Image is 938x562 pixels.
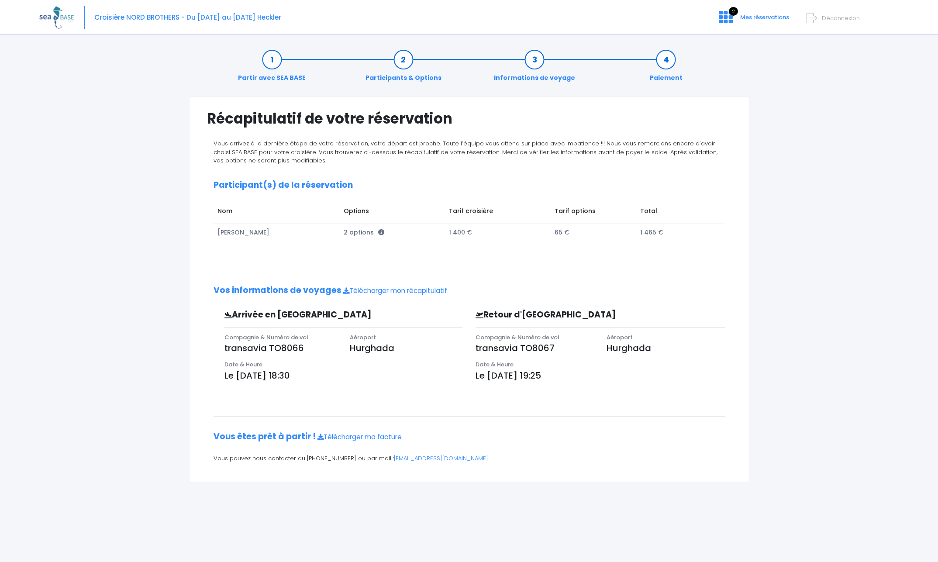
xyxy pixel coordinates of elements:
[224,360,262,369] span: Date & Heure
[476,333,559,341] span: Compagnie & Numéro de vol
[214,454,725,463] p: Vous pouvez nous contacter au [PHONE_NUMBER] ou par mail :
[350,333,376,341] span: Aéroport
[822,14,860,22] span: Déconnexion
[214,180,725,190] h2: Participant(s) de la réservation
[394,454,488,462] a: [EMAIL_ADDRESS][DOMAIN_NAME]
[607,333,633,341] span: Aéroport
[476,369,725,382] p: Le [DATE] 19:25
[445,202,551,223] td: Tarif croisière
[218,310,407,320] h3: Arrivée en [GEOGRAPHIC_DATA]
[476,341,593,355] p: transavia TO8067
[361,55,446,83] a: Participants & Options
[712,16,794,24] a: 2 Mes réservations
[740,13,789,21] span: Mes réservations
[214,286,725,296] h2: Vos informations de voyages
[339,202,445,223] td: Options
[317,432,402,441] a: Télécharger ma facture
[445,224,551,241] td: 1 400 €
[234,55,310,83] a: Partir avec SEA BASE
[550,224,636,241] td: 65 €
[344,228,384,237] span: 2 options
[214,432,725,442] h2: Vous êtes prêt à partir !
[224,369,463,382] p: Le [DATE] 18:30
[645,55,687,83] a: Paiement
[214,224,340,241] td: [PERSON_NAME]
[207,110,731,127] h1: Récapitulatif de votre réservation
[729,7,738,16] span: 2
[607,341,724,355] p: Hurghada
[550,202,636,223] td: Tarif options
[636,224,716,241] td: 1 465 €
[214,139,717,165] span: Vous arrivez à la dernière étape de votre réservation, votre départ est proche. Toute l’équipe vo...
[224,341,337,355] p: transavia TO8066
[476,360,514,369] span: Date & Heure
[350,341,462,355] p: Hurghada
[94,13,281,22] span: Croisière NORD BROTHERS - Du [DATE] au [DATE] Heckler
[224,333,308,341] span: Compagnie & Numéro de vol
[636,202,716,223] td: Total
[469,310,666,320] h3: Retour d'[GEOGRAPHIC_DATA]
[490,55,579,83] a: Informations de voyage
[214,202,340,223] td: Nom
[343,286,447,295] a: Télécharger mon récapitulatif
